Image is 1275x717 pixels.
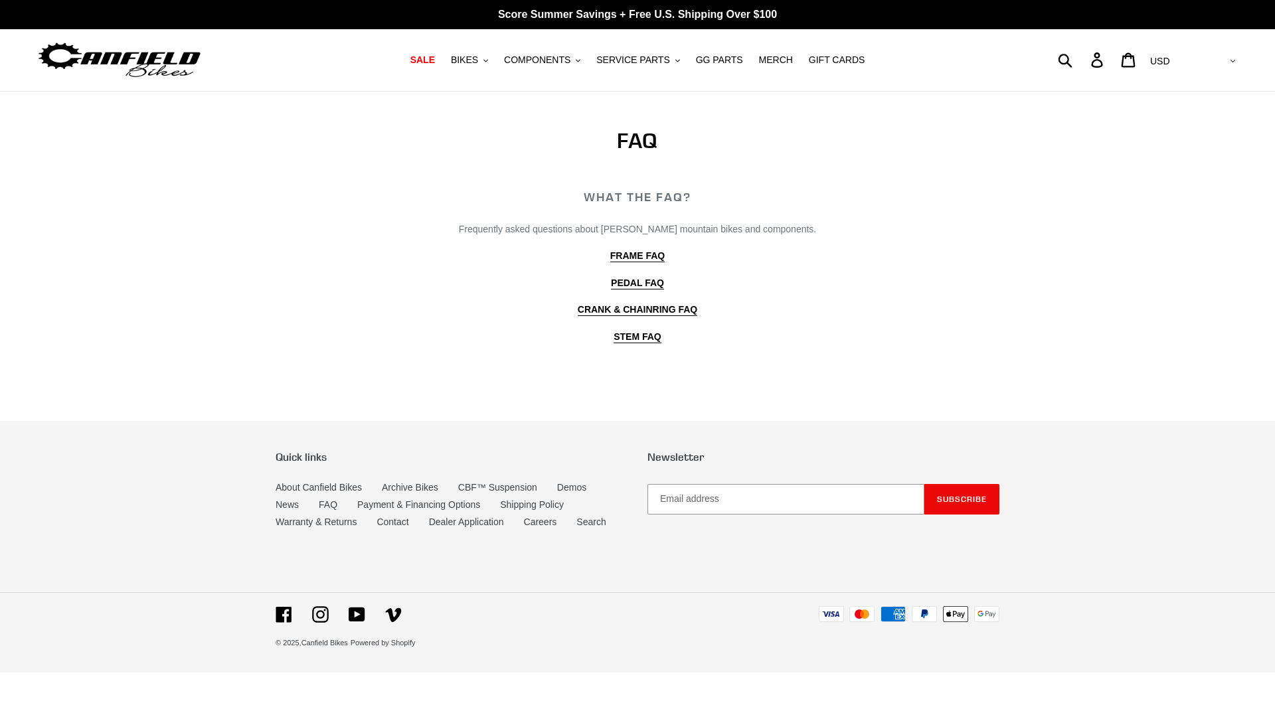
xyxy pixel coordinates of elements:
[647,451,999,463] p: Newsletter
[429,517,504,527] a: Dealer Application
[357,499,480,510] a: Payment & Financing Options
[596,54,669,66] span: SERVICE PARTS
[610,250,665,262] a: FRAME FAQ
[37,39,203,81] img: Canfield Bikes
[497,51,587,69] button: COMPONENTS
[458,482,537,493] a: CBF™ Suspension
[319,499,337,510] a: FAQ
[351,639,416,647] a: Powered by Shopify
[924,484,999,515] button: Subscribe
[337,128,937,153] h1: FAQ
[276,499,299,510] a: News
[500,499,564,510] a: Shipping Policy
[451,54,478,66] span: BIKES
[337,222,937,236] p: Frequently asked questions about [PERSON_NAME] mountain bikes and components.
[937,494,987,504] span: Subscribe
[504,54,570,66] span: COMPONENTS
[614,331,661,343] a: STEM FAQ
[578,304,697,316] a: CRANK & CHAINRING FAQ
[614,331,661,342] b: STEM FAQ
[689,51,750,69] a: GG PARTS
[647,484,924,515] input: Email address
[611,278,664,288] b: PEDAL FAQ
[404,51,442,69] a: SALE
[610,250,665,261] b: FRAME FAQ
[696,54,743,66] span: GG PARTS
[410,54,435,66] span: SALE
[444,51,495,69] button: BIKES
[276,482,362,493] a: About Canfield Bikes
[557,482,586,493] a: Demos
[1065,45,1099,74] input: Search
[584,189,691,204] strong: WHAT THE FAQ?
[611,278,664,289] a: PEDAL FAQ
[590,51,686,69] button: SERVICE PARTS
[301,639,348,647] a: Canfield Bikes
[578,304,697,315] b: CRANK & CHAINRING FAQ
[759,54,793,66] span: MERCH
[276,451,628,463] p: Quick links
[377,517,408,527] a: Contact
[276,639,348,647] small: © 2025,
[382,482,438,493] a: Archive Bikes
[752,51,800,69] a: MERCH
[802,51,872,69] a: GIFT CARDS
[524,517,557,527] a: Careers
[276,517,357,527] a: Warranty & Returns
[576,517,606,527] a: Search
[809,54,865,66] span: GIFT CARDS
